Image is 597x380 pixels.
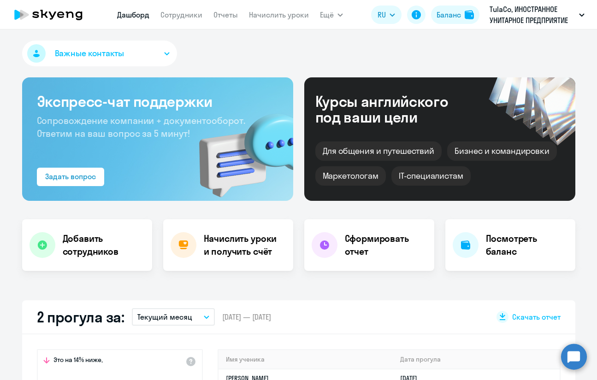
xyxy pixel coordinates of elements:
[53,356,103,367] span: Это на 14% ниже,
[132,308,215,326] button: Текущий месяц
[22,41,177,66] button: Важные контакты
[37,115,245,139] span: Сопровождение компании + документооборот. Ответим на ваш вопрос за 5 минут!
[486,232,568,258] h4: Посмотреть баланс
[37,308,124,326] h2: 2 прогула за:
[45,171,96,182] div: Задать вопрос
[512,312,561,322] span: Скачать отчет
[437,9,461,20] div: Баланс
[320,6,343,24] button: Ещё
[37,168,104,186] button: Задать вопрос
[204,232,284,258] h4: Начислить уроки и получить счёт
[315,141,442,161] div: Для общения и путешествий
[249,10,309,19] a: Начислить уроки
[63,232,145,258] h4: Добавить сотрудников
[465,10,474,19] img: balance
[186,97,293,201] img: bg-img
[55,47,124,59] span: Важные контакты
[315,94,473,125] div: Курсы английского под ваши цели
[378,9,386,20] span: RU
[447,141,557,161] div: Бизнес и командировки
[213,10,238,19] a: Отчеты
[320,9,334,20] span: Ещё
[160,10,202,19] a: Сотрудники
[431,6,479,24] button: Балансbalance
[37,92,278,111] h3: Экспресс-чат поддержки
[371,6,402,24] button: RU
[345,232,427,258] h4: Сформировать отчет
[222,312,271,322] span: [DATE] — [DATE]
[315,166,386,186] div: Маркетологам
[219,350,393,369] th: Имя ученика
[485,4,589,26] button: TulaCo, ИНОСТРАННОЕ УНИТАРНОЕ ПРЕДПРИЯТИЕ ТУЛА КОНСАЛТИНГ
[393,350,559,369] th: Дата прогула
[137,311,192,322] p: Текущий месяц
[391,166,471,186] div: IT-специалистам
[117,10,149,19] a: Дашборд
[490,4,575,26] p: TulaCo, ИНОСТРАННОЕ УНИТАРНОЕ ПРЕДПРИЯТИЕ ТУЛА КОНСАЛТИНГ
